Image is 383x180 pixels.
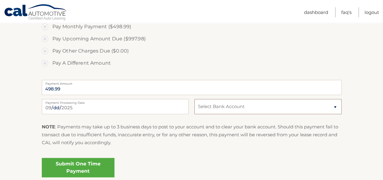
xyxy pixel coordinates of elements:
[365,7,379,17] a: Logout
[341,7,352,17] a: FAQ's
[42,80,342,85] label: Payment Amount
[4,4,68,22] a: Cal Automotive
[42,21,342,33] label: Pay Monthly Payment ($498.99)
[42,158,114,177] a: Submit One Time Payment
[42,33,342,45] label: Pay Upcoming Amount Due ($997.98)
[42,124,55,130] strong: NOTE
[42,99,189,114] input: Payment Date
[42,45,342,57] label: Pay Other Charges Due ($0.00)
[42,80,342,95] input: Payment Amount
[42,57,342,69] label: Pay A Different Amount
[42,123,342,147] p: : Payments may take up to 3 business days to post to your account and to clear your bank account....
[42,99,189,104] label: Payment Processing Date
[304,7,328,17] a: Dashboard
